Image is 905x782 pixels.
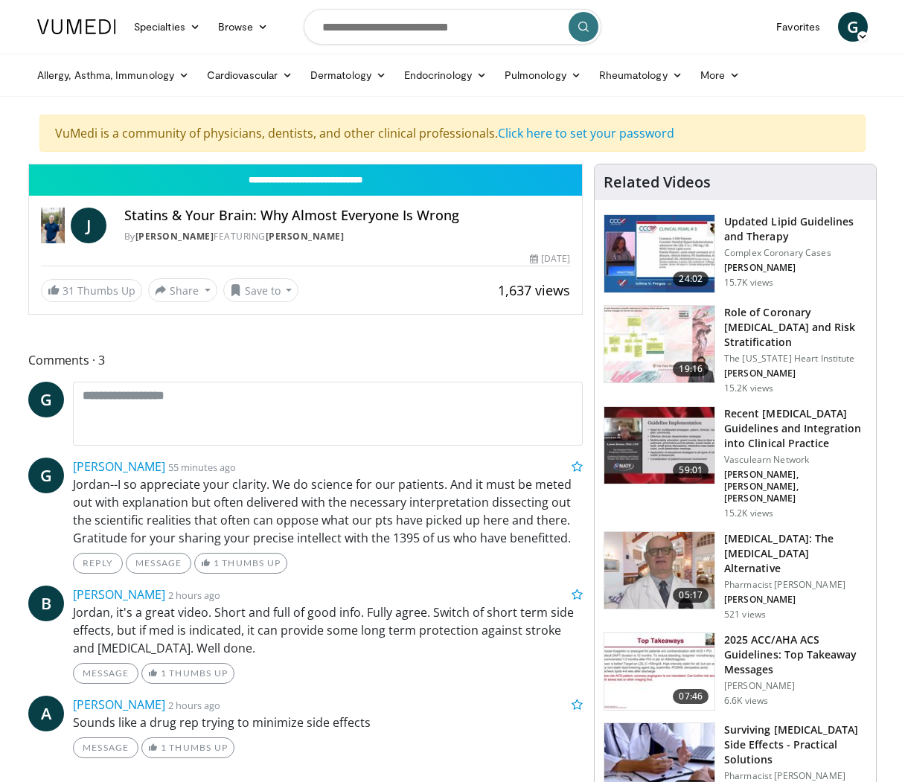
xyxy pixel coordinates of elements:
[724,262,867,274] p: [PERSON_NAME]
[724,214,867,244] h3: Updated Lipid Guidelines and Therapy
[141,663,234,684] a: 1 Thumbs Up
[37,19,116,34] img: VuMedi Logo
[724,454,867,466] p: Vasculearn Network
[161,667,167,679] span: 1
[63,283,74,298] span: 31
[498,281,570,299] span: 1,637 views
[209,12,278,42] a: Browse
[73,475,583,547] p: Jordan--I so appreciate your clarity. We do science for our patients. And it must be meted out wi...
[724,507,773,519] p: 15.2K views
[724,632,867,677] h3: 2025 ACC/AHA ACS Guidelines: Top Takeaway Messages
[141,737,234,758] a: 1 Thumbs Up
[73,696,165,713] a: [PERSON_NAME]
[39,115,866,152] div: VuMedi is a community of physicians, dentists, and other clinical professionals.
[724,353,867,365] p: The [US_STATE] Heart Institute
[28,696,64,731] a: A
[604,305,867,394] a: 19:16 Role of Coronary [MEDICAL_DATA] and Risk Stratification The [US_STATE] Heart Institute [PER...
[724,382,773,394] p: 15.2K views
[73,586,165,603] a: [PERSON_NAME]
[673,588,709,603] span: 05:17
[28,586,64,621] a: B
[73,714,583,731] p: Sounds like a drug rep trying to minimize side effects
[604,531,867,621] a: 05:17 [MEDICAL_DATA]: The [MEDICAL_DATA] Alternative Pharmacist [PERSON_NAME] [PERSON_NAME] 521 v...
[124,208,570,224] h4: Statins & Your Brain: Why Almost Everyone Is Wrong
[301,60,395,90] a: Dermatology
[194,553,287,574] a: 1 Thumbs Up
[724,531,867,576] h3: [MEDICAL_DATA]: The [MEDICAL_DATA] Alternative
[838,12,868,42] a: G
[724,368,867,379] p: [PERSON_NAME]
[604,406,867,519] a: 59:01 Recent [MEDICAL_DATA] Guidelines and Integration into Clinical Practice Vasculearn Network ...
[724,722,867,767] h3: Surviving [MEDICAL_DATA] Side Effects - Practical Solutions
[604,632,867,711] a: 07:46 2025 ACC/AHA ACS Guidelines: Top Takeaway Messages [PERSON_NAME] 6.6K views
[604,407,714,484] img: 87825f19-cf4c-4b91-bba1-ce218758c6bb.150x105_q85_crop-smart_upscale.jpg
[198,60,301,90] a: Cardiovascular
[604,633,714,711] img: 369ac253-1227-4c00-b4e1-6e957fd240a8.150x105_q85_crop-smart_upscale.jpg
[498,125,674,141] a: Click here to set your password
[724,680,867,692] p: [PERSON_NAME]
[604,306,714,383] img: 1efa8c99-7b8a-4ab5-a569-1c219ae7bd2c.150x105_q85_crop-smart_upscale.jpg
[304,9,601,45] input: Search topics, interventions
[28,382,64,417] a: G
[604,173,711,191] h4: Related Videos
[590,60,691,90] a: Rheumatology
[73,458,165,475] a: [PERSON_NAME]
[168,699,220,712] small: 2 hours ago
[724,770,867,782] p: Pharmacist [PERSON_NAME]
[28,60,198,90] a: Allergy, Asthma, Immunology
[724,247,867,259] p: Complex Coronary Cases
[223,278,299,302] button: Save to
[673,362,709,376] span: 19:16
[673,272,709,286] span: 24:02
[168,589,220,602] small: 2 hours ago
[73,553,123,574] a: Reply
[767,12,829,42] a: Favorites
[161,742,167,753] span: 1
[530,252,570,266] div: [DATE]
[724,277,773,289] p: 15.7K views
[124,230,570,243] div: By FEATURING
[604,214,867,293] a: 24:02 Updated Lipid Guidelines and Therapy Complex Coronary Cases [PERSON_NAME] 15.7K views
[168,461,236,474] small: 55 minutes ago
[691,60,749,90] a: More
[724,609,766,621] p: 521 views
[604,215,714,292] img: 77f671eb-9394-4acc-bc78-a9f077f94e00.150x105_q85_crop-smart_upscale.jpg
[604,532,714,609] img: ce9609b9-a9bf-4b08-84dd-8eeb8ab29fc6.150x105_q85_crop-smart_upscale.jpg
[724,579,867,591] p: Pharmacist [PERSON_NAME]
[214,557,220,568] span: 1
[73,737,138,758] a: Message
[28,458,64,493] a: G
[125,12,209,42] a: Specialties
[41,208,65,243] img: Dr. Jordan Rennicke
[724,594,867,606] p: [PERSON_NAME]
[135,230,214,243] a: [PERSON_NAME]
[28,350,583,370] span: Comments 3
[724,695,768,707] p: 6.6K views
[724,305,867,350] h3: Role of Coronary [MEDICAL_DATA] and Risk Stratification
[126,553,191,574] a: Message
[73,603,583,657] p: Jordan, it's a great video. Short and full of good info. Fully agree. Switch of short term side e...
[395,60,496,90] a: Endocrinology
[724,406,867,451] h3: Recent [MEDICAL_DATA] Guidelines and Integration into Clinical Practice
[41,279,142,302] a: 31 Thumbs Up
[71,208,106,243] a: J
[673,463,709,478] span: 59:01
[73,663,138,684] a: Message
[724,469,867,504] p: [PERSON_NAME], [PERSON_NAME], [PERSON_NAME]
[148,278,217,302] button: Share
[496,60,590,90] a: Pulmonology
[266,230,345,243] a: [PERSON_NAME]
[673,689,709,704] span: 07:46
